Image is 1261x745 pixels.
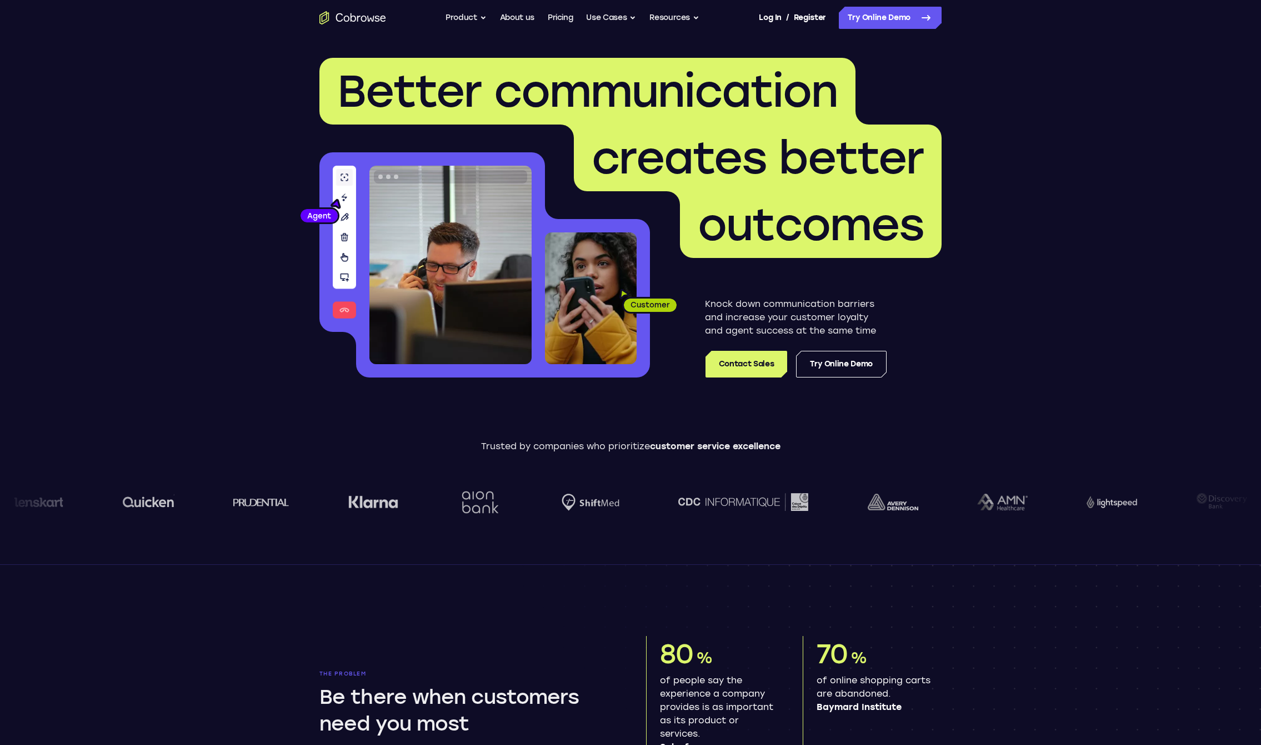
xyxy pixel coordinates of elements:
[319,670,615,677] p: The problem
[121,493,173,510] img: quicken
[705,297,887,337] p: Knock down communication barriers and increase your customer loyalty and agent success at the sam...
[796,351,887,378] a: Try Online Demo
[650,441,780,451] span: customer service excellence
[677,493,807,510] img: CDC Informatique
[586,7,636,29] button: Use Cases
[592,131,924,185] span: creates better
[817,701,933,714] span: Baymard Institute
[446,7,487,29] button: Product
[794,7,826,29] a: Register
[500,7,534,29] a: About us
[369,166,532,364] img: A customer support agent talking on the phone
[649,7,699,29] button: Resources
[319,684,611,737] h2: Be there when customers need you most
[347,495,397,509] img: Klarna
[759,7,781,29] a: Log In
[817,638,848,670] span: 70
[839,7,942,29] a: Try Online Demo
[456,480,501,525] img: Aion Bank
[698,198,924,251] span: outcomes
[660,638,693,670] span: 80
[560,494,618,511] img: Shiftmed
[975,494,1026,511] img: AMN Healthcare
[866,494,917,510] img: avery-dennison
[1085,496,1136,508] img: Lightspeed
[850,648,867,667] span: %
[817,674,933,714] p: of online shopping carts are abandoned.
[548,7,573,29] a: Pricing
[786,11,789,24] span: /
[337,64,838,118] span: Better communication
[232,498,288,506] img: prudential
[319,11,386,24] a: Go to the home page
[696,648,712,667] span: %
[545,232,637,364] img: A customer holding their phone
[705,351,787,378] a: Contact Sales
